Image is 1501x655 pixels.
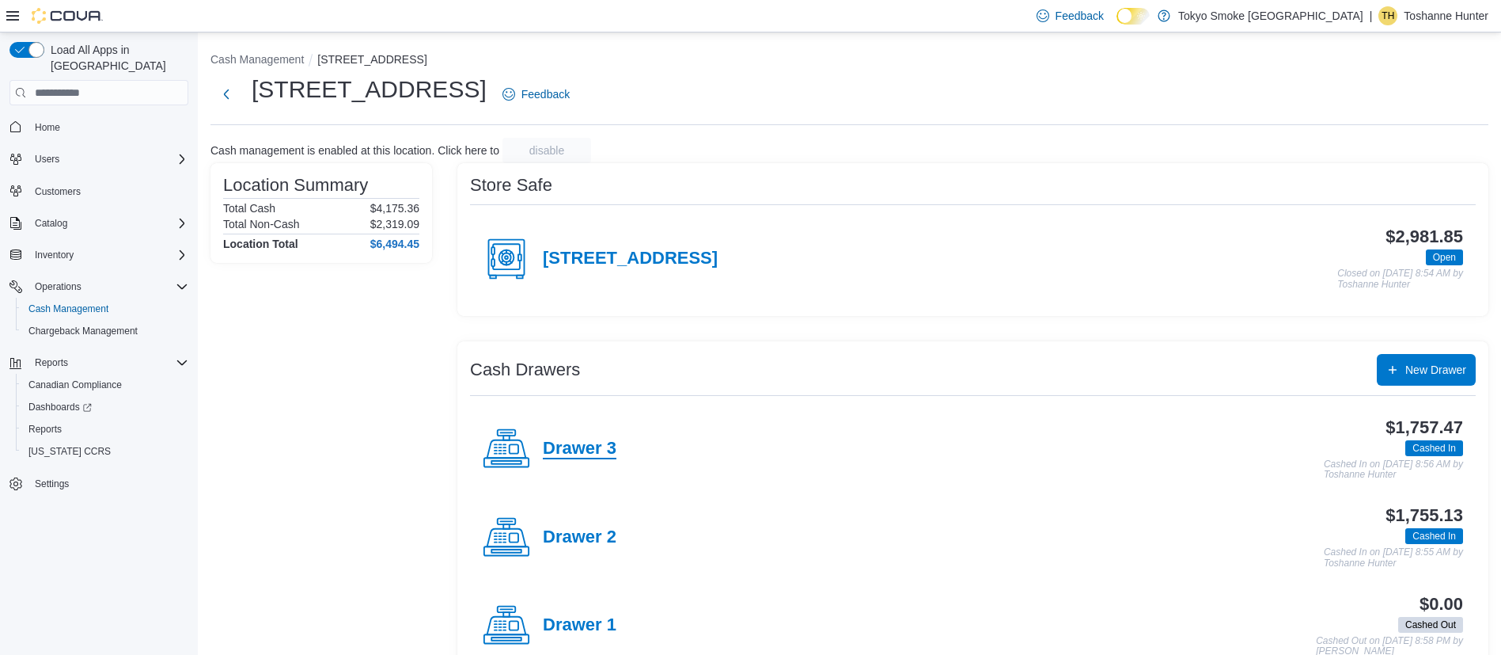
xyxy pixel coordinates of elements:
[3,244,195,266] button: Inventory
[1378,6,1397,25] div: Toshanne Hunter
[3,276,195,298] button: Operations
[28,246,188,265] span: Inventory
[317,53,426,66] button: [STREET_ADDRESS]
[28,423,62,436] span: Reports
[28,150,188,169] span: Users
[1412,529,1456,543] span: Cashed In
[28,116,188,136] span: Home
[1382,6,1394,25] span: TH
[1398,617,1463,633] span: Cashed Out
[470,176,552,195] h3: Store Safe
[502,138,591,163] button: disable
[22,299,188,318] span: Cash Management
[1420,595,1463,614] h3: $0.00
[32,8,103,24] img: Cova
[22,375,188,394] span: Canadian Compliance
[16,374,195,396] button: Canadian Compliance
[9,109,188,536] nav: Complex example
[22,420,68,439] a: Reports
[521,86,570,102] span: Feedback
[22,375,128,394] a: Canadian Compliance
[35,217,67,230] span: Catalog
[370,202,419,215] p: $4,175.36
[16,440,195,463] button: [US_STATE] CCRS
[28,277,188,296] span: Operations
[3,180,195,203] button: Customers
[28,277,88,296] button: Operations
[28,379,122,391] span: Canadian Compliance
[370,238,419,250] h4: $6,494.45
[35,249,74,261] span: Inventory
[1385,418,1463,437] h3: $1,757.47
[223,218,300,230] h6: Total Non-Cash
[1324,547,1463,569] p: Cashed In on [DATE] 8:55 AM by Toshanne Hunter
[35,356,68,369] span: Reports
[28,214,188,233] span: Catalog
[1426,249,1463,265] span: Open
[543,439,616,459] h4: Drawer 3
[223,238,298,250] h4: Location Total
[22,442,188,461] span: Washington CCRS
[543,249,718,269] h4: [STREET_ADDRESS]
[1385,506,1463,525] h3: $1,755.13
[28,474,75,493] a: Settings
[252,74,487,105] h1: [STREET_ADDRESS]
[1412,441,1456,455] span: Cashed In
[543,527,616,548] h4: Drawer 2
[16,396,195,418] a: Dashboards
[28,303,108,315] span: Cash Management
[35,153,59,166] span: Users
[28,118,66,137] a: Home
[1116,8,1150,25] input: Dark Mode
[210,53,304,66] button: Cash Management
[35,121,60,134] span: Home
[496,78,576,110] a: Feedback
[1178,6,1363,25] p: Tokyo Smoke [GEOGRAPHIC_DATA]
[223,176,368,195] h3: Location Summary
[470,360,580,379] h3: Cash Drawers
[16,320,195,342] button: Chargeback Management
[1324,459,1463,481] p: Cashed In on [DATE] 8:56 AM by Toshanne Hunter
[3,115,195,138] button: Home
[28,353,188,372] span: Reports
[3,352,195,374] button: Reports
[22,322,188,341] span: Chargeback Management
[210,51,1488,70] nav: An example of EuiBreadcrumbs
[28,181,188,201] span: Customers
[529,143,564,158] span: disable
[210,144,499,157] p: Cash management is enabled at this location. Click here to
[543,615,616,636] h4: Drawer 1
[1370,6,1373,25] p: |
[3,148,195,170] button: Users
[1404,6,1488,25] p: Toshanne Hunter
[3,472,195,495] button: Settings
[28,246,80,265] button: Inventory
[35,280,81,293] span: Operations
[1405,618,1456,632] span: Cashed Out
[28,474,188,493] span: Settings
[16,298,195,320] button: Cash Management
[22,442,117,461] a: [US_STATE] CCRS
[28,401,92,413] span: Dashboards
[1337,268,1463,290] p: Closed on [DATE] 8:54 AM by Toshanne Hunter
[28,150,66,169] button: Users
[22,299,115,318] a: Cash Management
[1056,8,1104,24] span: Feedback
[16,418,195,440] button: Reports
[1433,250,1456,265] span: Open
[35,185,81,198] span: Customers
[28,353,74,372] button: Reports
[22,398,98,417] a: Dashboards
[1405,440,1463,456] span: Cashed In
[28,445,111,458] span: [US_STATE] CCRS
[44,42,188,74] span: Load All Apps in [GEOGRAPHIC_DATA]
[28,214,74,233] button: Catalog
[22,420,188,439] span: Reports
[1385,227,1463,246] h3: $2,981.85
[22,322,144,341] a: Chargeback Management
[1377,354,1476,386] button: New Drawer
[35,478,69,490] span: Settings
[210,78,242,110] button: Next
[370,218,419,230] p: $2,319.09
